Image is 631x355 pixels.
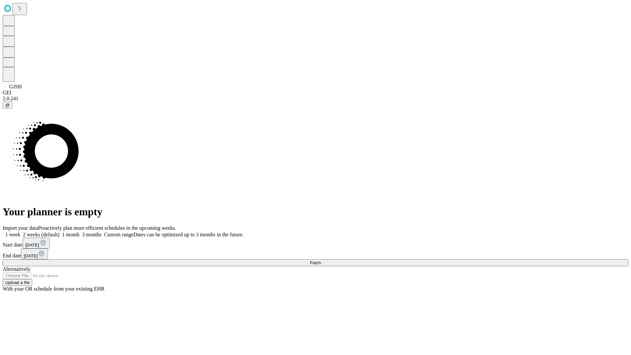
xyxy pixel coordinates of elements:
button: Upload a file [3,279,32,286]
span: [DATE] [25,243,39,248]
span: Fetch [310,260,321,265]
div: Start date [3,238,628,248]
span: GJSH [9,84,22,89]
span: Dates can be optimized up to 3 months in the future. [133,232,244,237]
span: Alternatively [3,266,30,272]
span: 3 months [82,232,102,237]
h1: Your planner is empty [3,206,628,218]
span: [DATE] [24,253,37,258]
button: [DATE] [23,238,50,248]
span: 1 month [62,232,80,237]
span: Proactively plan more efficient schedules in the upcoming weeks. [38,225,176,231]
button: [DATE] [21,248,48,259]
div: GEI [3,90,628,96]
button: @ [3,102,12,108]
span: Import your data [3,225,38,231]
div: End date [3,248,628,259]
button: Fetch [3,259,628,266]
span: 1 week [5,232,20,237]
span: With your OR schedule from your existing EHR [3,286,105,292]
span: 2 weeks (default) [23,232,59,237]
span: Custom range [104,232,133,237]
div: 2.0.241 [3,96,628,102]
span: @ [5,103,10,107]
